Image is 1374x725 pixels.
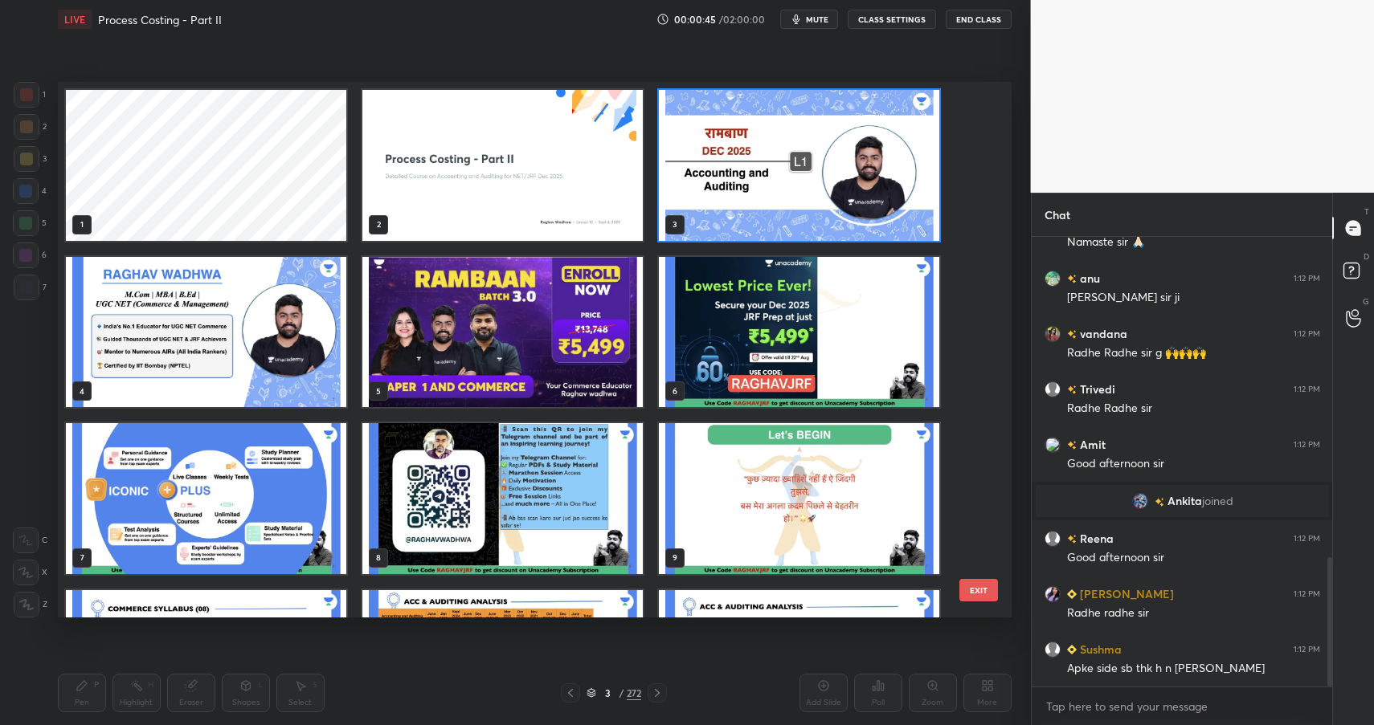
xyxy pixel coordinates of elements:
div: 7 [14,275,47,300]
div: 6 [13,242,47,268]
button: mute [780,10,838,29]
div: 1:12 PM [1294,274,1320,283]
img: 17569717401FH9N4.pdf [362,256,643,407]
img: 3 [1045,437,1061,453]
div: 1:12 PM [1294,645,1320,654]
div: 3 [14,146,47,172]
div: 1:12 PM [1294,534,1320,544]
div: 1:12 PM [1294,440,1320,450]
div: 3 [599,688,615,698]
div: 1 [14,82,46,108]
button: EXIT [959,579,998,601]
img: no-rating-badge.077c3623.svg [1067,386,1077,395]
p: Chat [1032,193,1083,236]
div: 272 [627,686,641,700]
img: 6ecb2e12529b4edeb8ec6099d4e4d9b3.jpg [1045,271,1061,287]
button: CLASS SETTINGS [848,10,936,29]
div: Good afternoon sir [1067,550,1320,566]
p: D [1364,250,1369,263]
img: 17569717401FH9N4.pdf [659,90,939,241]
span: Ankita [1167,495,1201,507]
h6: [PERSON_NAME] [1077,585,1174,602]
div: C [13,527,47,553]
img: 96115714-8962-11f0-9fa0-3eff20664968.jpg [362,90,643,241]
img: no-rating-badge.077c3623.svg [1067,442,1077,450]
div: 5 [13,210,47,236]
img: 17569717401FH9N4.pdf [362,423,643,574]
div: Good afternoon sir [1067,456,1320,472]
img: default.png [1045,642,1061,658]
div: X [13,560,47,585]
div: LIVE [58,10,92,29]
img: 7d3ef99fd9484326bff4a2560edb9ba9.jpg [1045,586,1061,602]
div: [PERSON_NAME] sir ji [1067,290,1320,306]
div: Z [14,592,47,617]
img: no-rating-badge.077c3623.svg [1067,536,1077,544]
p: G [1363,295,1369,308]
div: grid [58,82,983,618]
div: 4 [13,178,47,204]
img: Learner_Badge_beginner_1_8b307cf2a0.svg [1067,645,1077,654]
h6: vandana [1077,325,1127,342]
div: Namaste sir 🙏🏻 [1067,234,1320,250]
button: End Class [946,10,1012,29]
div: Radhe Radhe sir [1067,401,1320,417]
div: 1:12 PM [1294,329,1320,339]
span: mute [806,14,828,25]
img: Learner_Badge_beginner_1_8b307cf2a0.svg [1067,589,1077,599]
h6: Reena [1077,530,1114,547]
img: no-rating-badge.077c3623.svg [1067,275,1077,284]
img: 17569717401FH9N4.pdf [66,256,346,407]
img: 17569717401FH9N4.pdf [659,256,939,407]
h6: Amit [1077,436,1106,453]
img: default.png [1045,531,1061,547]
div: 2 [14,114,47,140]
span: joined [1201,495,1233,507]
img: no-rating-badge.077c3623.svg [1154,498,1163,507]
h6: Trivedi [1077,381,1115,397]
h6: anu [1077,270,1100,287]
img: 68ea001a1ae04334b42991adfe519f2f.jpg [1045,326,1061,342]
div: Apke side sb thk h n [PERSON_NAME] [1067,661,1320,677]
img: 17569717401FH9N4.pdf [659,423,939,574]
img: 17569717401FH9N4.pdf [66,423,346,574]
div: Radhe radhe sir [1067,605,1320,621]
h4: Process Costing - Part II [98,12,222,27]
img: default.png [1045,381,1061,397]
div: / [619,688,624,698]
div: grid [1032,237,1333,686]
div: 1:12 PM [1294,589,1320,599]
div: 1:12 PM [1294,385,1320,394]
img: no-rating-badge.077c3623.svg [1067,331,1077,340]
p: T [1364,206,1369,218]
img: 3 [1131,493,1147,509]
h6: Sushma [1077,641,1122,658]
div: Radhe Radhe sir g 🙌🙌🙌 [1067,345,1320,361]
